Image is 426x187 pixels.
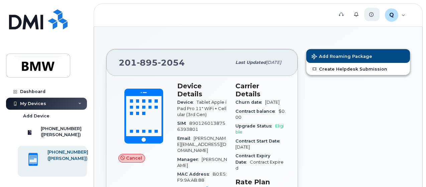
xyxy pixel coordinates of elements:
[177,82,227,98] h3: Device Details
[158,58,185,68] span: 2054
[235,100,265,105] span: Churn date
[177,100,226,117] span: Tablet Apple iPad Pro 11" WiFi + Cellular (3rd Gen)
[137,58,158,68] span: 895
[177,100,197,105] span: Device
[177,172,213,177] span: MAC Address
[126,155,142,161] span: Cancel
[312,54,372,60] span: Add Roaming Package
[306,49,410,63] button: Add Roaming Package
[177,121,189,126] span: SIM
[235,60,266,65] span: Last updated
[235,145,250,150] span: [DATE]
[235,138,283,144] span: Contract Start Date
[235,109,286,120] span: $0.00
[235,82,286,98] h3: Carrier Details
[266,60,281,65] span: [DATE]
[177,157,227,168] span: [PERSON_NAME]
[306,63,410,75] a: Create Helpdesk Submission
[235,123,275,128] span: Upgrade Status
[265,100,280,105] span: [DATE]
[119,58,185,68] span: 201
[177,136,226,153] span: [PERSON_NAME][EMAIL_ADDRESS][DOMAIN_NAME]
[235,153,270,164] span: Contract Expiry Date
[177,121,225,132] span: 8901260138756393801
[235,109,279,114] span: Contract balance
[235,160,284,171] span: Contract Expired
[235,178,286,186] h3: Rate Plan
[177,157,202,162] span: Manager
[177,136,194,141] span: Email
[397,158,421,182] iframe: Messenger Launcher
